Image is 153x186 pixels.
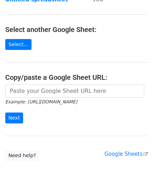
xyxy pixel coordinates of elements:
small: Example: [URL][DOMAIN_NAME] [5,99,77,104]
h4: Select another Google Sheet: [5,25,148,34]
h4: Copy/paste a Google Sheet URL: [5,73,148,82]
input: Paste your Google Sheet URL here [5,84,144,98]
iframe: Chat Widget [118,152,153,186]
a: Google Sheets [104,151,148,157]
a: Select... [5,39,32,50]
input: Next [5,113,23,123]
a: Need help? [5,150,39,161]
